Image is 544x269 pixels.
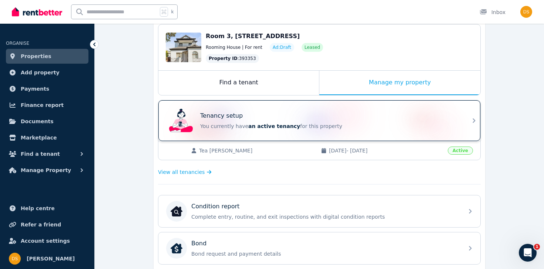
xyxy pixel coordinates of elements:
span: Marketplace [21,133,57,142]
span: k [171,9,174,15]
a: BondBondBond request and payment details [158,232,480,264]
a: Documents [6,114,88,129]
button: Find a tenant [6,147,88,161]
span: Account settings [21,236,70,245]
span: Help centre [21,204,55,213]
span: Find a tenant [21,149,60,158]
a: Help centre [6,201,88,216]
iframe: Intercom live chat [519,244,537,262]
span: Room 3, [STREET_ADDRESS] [206,33,300,40]
a: Refer a friend [6,217,88,232]
span: ORGANISE [6,41,29,46]
a: Tenancy setupTenancy setupYou currently havean active tenancyfor this property [158,100,480,141]
img: Bond [171,242,182,254]
span: Tea [PERSON_NAME] [199,147,313,154]
a: Marketplace [6,130,88,145]
img: Don Siyambalapitiya [520,6,532,18]
a: Finance report [6,98,88,112]
span: Finance report [21,101,64,110]
span: Rooming House | For rent [206,44,262,50]
a: Payments [6,81,88,96]
p: Bond [191,239,206,248]
span: an active tenancy [248,123,300,129]
img: Tenancy setup [169,109,193,132]
a: Account settings [6,233,88,248]
span: View all tenancies [158,168,205,176]
img: Condition report [171,205,182,217]
span: Manage Property [21,166,71,175]
button: Manage Property [6,163,88,178]
p: Condition report [191,202,239,211]
div: : 393353 [206,54,259,63]
div: Inbox [480,9,506,16]
span: [PERSON_NAME] [27,254,75,263]
span: Add property [21,68,60,77]
div: Manage my property [319,71,480,95]
span: Documents [21,117,54,126]
p: You currently have for this property [200,122,459,130]
span: Leased [305,44,320,50]
span: Active [448,147,473,155]
a: View all tenancies [158,168,212,176]
span: Refer a friend [21,220,61,229]
div: Find a tenant [158,71,319,95]
p: Bond request and payment details [191,250,459,258]
span: 1 [534,244,540,250]
span: Properties [21,52,51,61]
p: Tenancy setup [200,111,243,120]
span: [DATE] - [DATE] [329,147,443,154]
span: Payments [21,84,49,93]
a: Properties [6,49,88,64]
img: Don Siyambalapitiya [9,253,21,265]
img: RentBetter [12,6,62,17]
p: Complete entry, routine, and exit inspections with digital condition reports [191,213,459,221]
a: Condition reportCondition reportComplete entry, routine, and exit inspections with digital condit... [158,195,480,227]
a: Add property [6,65,88,80]
span: Property ID [209,56,238,61]
span: Ad: Draft [273,44,291,50]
